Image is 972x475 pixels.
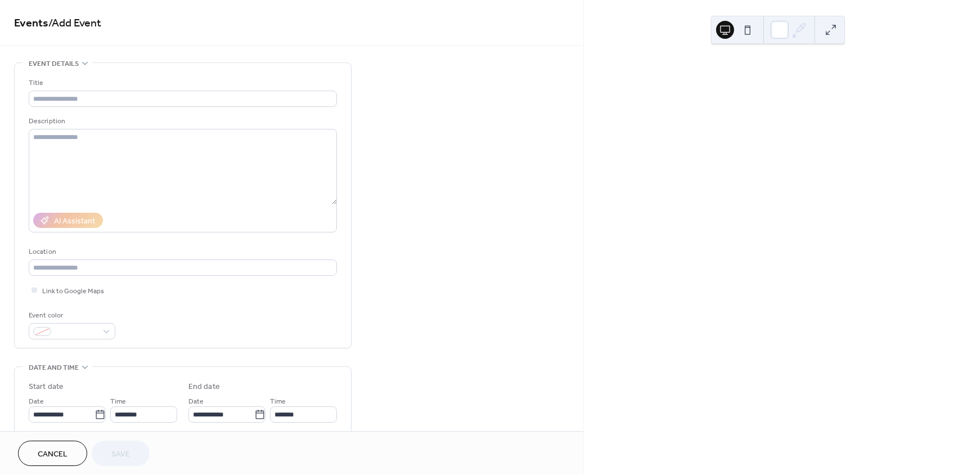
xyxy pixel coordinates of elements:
span: Date [188,396,204,407]
span: Date [29,396,44,407]
div: End date [188,381,220,393]
div: Event color [29,310,113,321]
span: Time [110,396,126,407]
span: Event details [29,58,79,70]
span: Date and time [29,362,79,374]
div: Start date [29,381,64,393]
span: Cancel [38,449,67,460]
div: Description [29,115,335,127]
span: Time [270,396,286,407]
div: Location [29,246,335,258]
span: Link to Google Maps [42,285,104,297]
button: Cancel [18,441,87,466]
a: Events [14,12,48,34]
span: / Add Event [48,12,101,34]
div: Title [29,77,335,89]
